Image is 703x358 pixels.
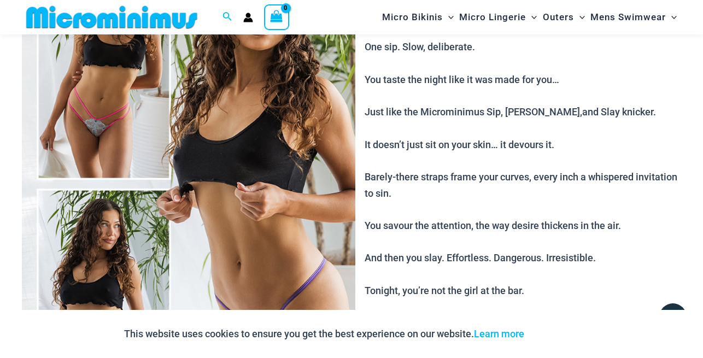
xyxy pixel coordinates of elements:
[379,3,456,31] a: Micro BikinisMenu ToggleMenu Toggle
[532,321,579,347] button: Accept
[124,326,524,342] p: This website uses cookies to ensure you get the best experience on our website.
[459,3,526,31] span: Micro Lingerie
[456,3,540,31] a: Micro LingerieMenu ToggleMenu Toggle
[666,3,677,31] span: Menu Toggle
[574,3,585,31] span: Menu Toggle
[365,39,681,331] p: One sip. Slow, deliberate. You taste the night like it was made for you… Just like the Microminim...
[588,3,679,31] a: Mens SwimwearMenu ToggleMenu Toggle
[22,5,202,30] img: MM SHOP LOGO FLAT
[264,4,289,30] a: View Shopping Cart, empty
[540,3,588,31] a: OutersMenu ToggleMenu Toggle
[243,13,253,22] a: Account icon link
[378,2,681,33] nav: Site Navigation
[526,3,537,31] span: Menu Toggle
[543,3,574,31] span: Outers
[222,10,232,24] a: Search icon link
[382,3,443,31] span: Micro Bikinis
[443,3,454,31] span: Menu Toggle
[590,3,666,31] span: Mens Swimwear
[474,328,524,339] a: Learn more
